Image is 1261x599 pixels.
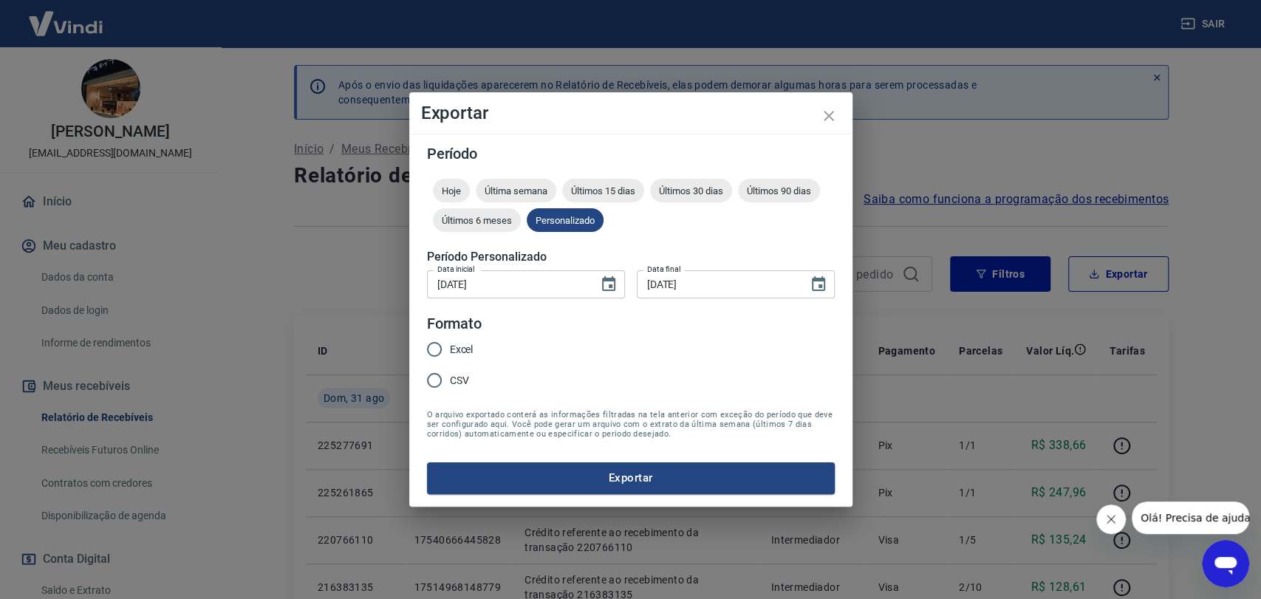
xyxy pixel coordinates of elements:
legend: Formato [427,313,482,335]
button: Choose date, selected date is 1 de ago de 2025 [594,270,623,299]
div: Hoje [433,179,470,202]
label: Data final [647,264,680,275]
span: Hoje [433,185,470,196]
h5: Período Personalizado [427,250,835,264]
iframe: Mensagem da empresa [1132,502,1249,534]
span: CSV [450,373,469,389]
span: Última semana [476,185,556,196]
div: Últimos 90 dias [738,179,820,202]
button: close [811,98,847,134]
span: Últimos 6 meses [433,215,521,226]
h5: Período [427,146,835,161]
div: Últimos 30 dias [650,179,732,202]
span: Últimos 30 dias [650,185,732,196]
h4: Exportar [421,104,841,122]
label: Data inicial [437,264,475,275]
button: Choose date, selected date is 31 de ago de 2025 [804,270,833,299]
span: Olá! Precisa de ajuda? [9,10,124,22]
span: Últimos 15 dias [562,185,644,196]
div: Última semana [476,179,556,202]
span: O arquivo exportado conterá as informações filtradas na tela anterior com exceção do período que ... [427,410,835,439]
iframe: Botão para abrir a janela de mensagens [1202,540,1249,587]
iframe: Fechar mensagem [1096,504,1126,534]
span: Excel [450,342,474,357]
div: Últimos 6 meses [433,208,521,232]
div: Personalizado [527,208,604,232]
span: Últimos 90 dias [738,185,820,196]
input: DD/MM/YYYY [427,270,588,298]
span: Personalizado [527,215,604,226]
input: DD/MM/YYYY [637,270,798,298]
div: Últimos 15 dias [562,179,644,202]
button: Exportar [427,462,835,493]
